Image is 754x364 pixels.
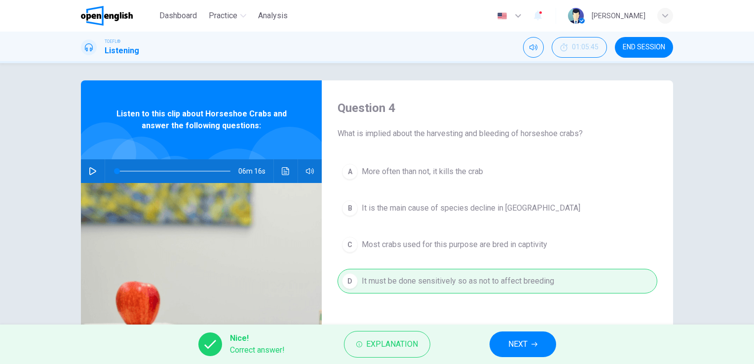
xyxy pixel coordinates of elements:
[552,37,607,58] div: Hide
[254,7,292,25] button: Analysis
[105,38,120,45] span: TOEFL®
[205,7,250,25] button: Practice
[496,12,508,20] img: en
[209,10,237,22] span: Practice
[81,6,155,26] a: OpenEnglish logo
[258,10,288,22] span: Analysis
[159,10,197,22] span: Dashboard
[113,108,290,132] span: Listen to this clip about Horseshoe Crabs and answer the following questions:
[238,159,273,183] span: 06m 16s
[81,6,133,26] img: OpenEnglish logo
[338,100,657,116] h4: Question 4
[623,43,665,51] span: END SESSION
[615,37,673,58] button: END SESSION
[278,159,294,183] button: Click to see the audio transcription
[155,7,201,25] button: Dashboard
[366,337,418,351] span: Explanation
[105,45,139,57] h1: Listening
[230,332,285,344] span: Nice!
[338,128,657,140] span: What is implied about the harvesting and bleeding of horseshoe crabs?
[490,331,556,357] button: NEXT
[552,37,607,58] button: 01:05:45
[568,8,584,24] img: Profile picture
[508,337,528,351] span: NEXT
[523,37,544,58] div: Mute
[572,43,599,51] span: 01:05:45
[344,331,430,358] button: Explanation
[230,344,285,356] span: Correct answer!
[592,10,645,22] div: [PERSON_NAME]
